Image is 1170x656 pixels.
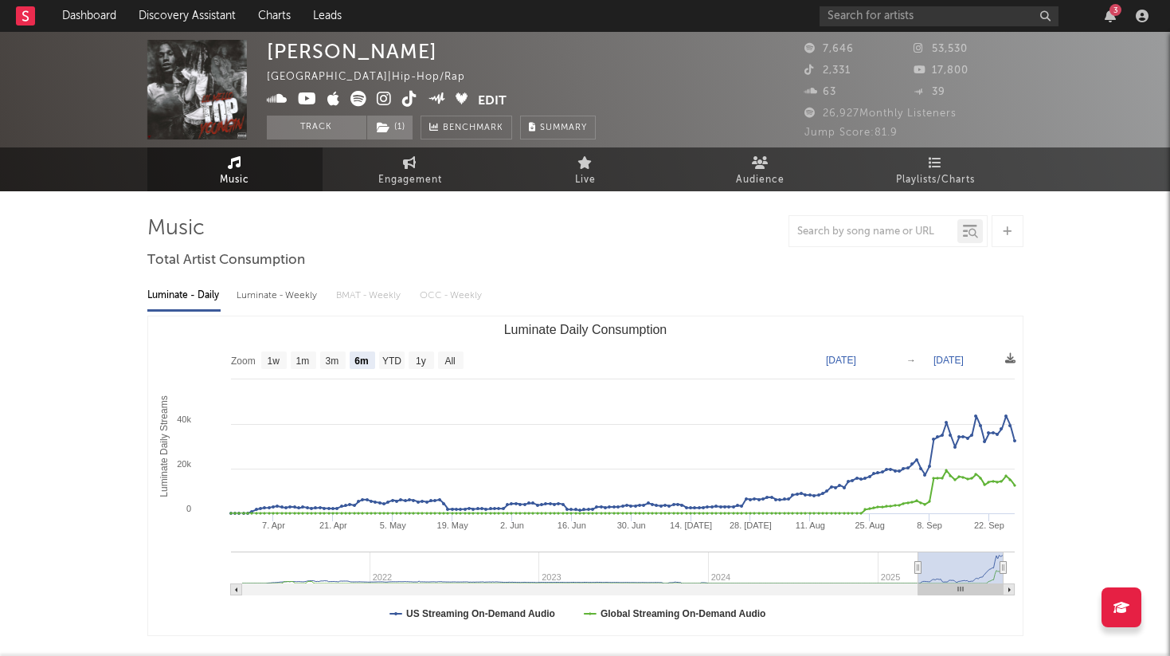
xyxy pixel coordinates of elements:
text: 0 [186,504,190,513]
text: 28. [DATE] [729,520,771,530]
button: (1) [367,116,413,139]
span: Playlists/Charts [896,171,975,190]
text: 30. Jun [616,520,645,530]
text: 20k [177,459,191,469]
span: 2,331 [804,65,851,76]
text: 14. [DATE] [670,520,712,530]
span: Live [575,171,596,190]
text: [DATE] [826,355,856,366]
span: Summary [540,124,587,132]
text: → [906,355,916,366]
text: 7. Apr [262,520,285,530]
div: 3 [1109,4,1121,16]
input: Search by song name or URL [789,226,957,238]
text: Luminate Daily Consumption [503,323,667,336]
text: Zoom [231,355,256,367]
text: 1m [295,355,309,367]
button: Edit [478,91,507,111]
text: 1y [416,355,426,367]
a: Music [147,147,323,191]
span: 39 [914,87,945,97]
text: 22. Sep [973,520,1004,530]
text: 2. Jun [499,520,523,530]
text: 25. Aug [855,520,884,530]
a: Playlists/Charts [848,147,1023,191]
span: Jump Score: 81.9 [804,128,898,138]
span: ( 1 ) [366,116,413,139]
text: 40k [177,414,191,424]
text: 6m [354,355,368,367]
span: Total Artist Consumption [147,251,305,270]
span: 7,646 [804,44,854,54]
text: [DATE] [933,355,964,366]
text: 16. Jun [557,520,585,530]
a: Engagement [323,147,498,191]
span: 17,800 [914,65,968,76]
button: 3 [1105,10,1116,22]
text: 8. Sep [917,520,942,530]
div: [GEOGRAPHIC_DATA] | Hip-Hop/Rap [267,68,483,87]
text: 1w [267,355,280,367]
text: All [444,355,455,367]
text: Global Streaming On-Demand Audio [600,608,765,619]
text: 21. Apr [319,520,346,530]
span: Engagement [378,171,442,190]
span: 53,530 [914,44,968,54]
div: Luminate - Daily [147,282,221,309]
span: Benchmark [443,119,503,138]
a: Benchmark [421,116,512,139]
span: Music [220,171,249,190]
text: 11. Aug [795,520,824,530]
text: YTD [382,355,401,367]
button: Track [267,116,366,139]
text: US Streaming On-Demand Audio [406,608,555,619]
text: 5. May [379,520,406,530]
a: Audience [673,147,848,191]
text: 3m [325,355,338,367]
div: [PERSON_NAME] [267,40,437,63]
text: 19. May [436,520,468,530]
span: 63 [804,87,836,97]
div: Luminate - Weekly [237,282,320,309]
text: Luminate Daily Streams [158,395,169,497]
a: Live [498,147,673,191]
input: Search for artists [820,6,1058,26]
span: Audience [736,171,785,190]
svg: Luminate Daily Consumption [148,316,1023,635]
button: Summary [520,116,596,139]
span: 26,927 Monthly Listeners [804,108,957,119]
